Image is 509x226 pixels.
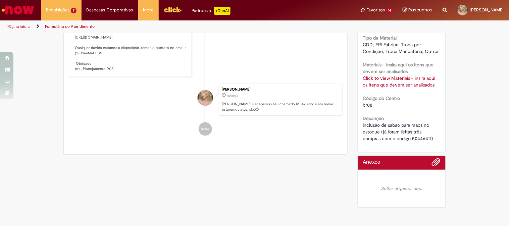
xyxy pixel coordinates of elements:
[363,75,436,88] a: Click to view Materiais - insira aqui os itens que devem ser analisados
[363,62,434,74] b: Materiais - insira aqui os itens que devem ser analisados
[363,175,441,202] em: Soltar arquivos aqui
[7,24,31,29] a: Página inicial
[386,8,393,13] span: 14
[363,102,373,108] span: br08
[227,94,238,98] time: 19/08/2025 14:48:33
[222,102,339,112] p: [PERSON_NAME]! Recebemos seu chamado R13428992 e em breve estaremos atuando.
[403,7,433,13] a: Rascunhos
[432,158,441,170] button: Adicionar anexos
[363,95,400,101] b: Código do Centro
[1,3,35,17] img: ServiceNow
[363,122,433,142] span: Inclusão de sabão para mãos no estoque (já foram feitas três compras com o código 50446411)
[363,35,397,41] b: Tipo de Material
[363,115,384,121] b: Descrição
[5,20,334,33] ul: Trilhas de página
[470,7,504,13] span: [PERSON_NAME]
[87,7,133,13] span: Despesas Corporativas
[366,7,385,13] span: Favoritos
[192,7,231,15] div: Padroniza
[143,7,154,13] span: More
[45,24,95,29] a: Formulário de Atendimento
[198,90,213,106] div: Anny Karoline de Carvalho Martins
[409,7,433,13] span: Rascunhos
[164,5,182,15] img: click_logo_yellow_360x200.png
[222,88,339,92] div: [PERSON_NAME]
[214,7,231,15] p: +GenAi
[227,94,238,98] span: 11d atrás
[46,7,69,13] span: Requisições
[71,8,77,13] span: 7
[363,42,440,54] span: CDD; EPI Fábrica; Troca por Condição; Troca Mandatória; Outros
[69,84,343,116] li: Anny Karoline de Carvalho Martins
[363,159,380,165] h2: Anexos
